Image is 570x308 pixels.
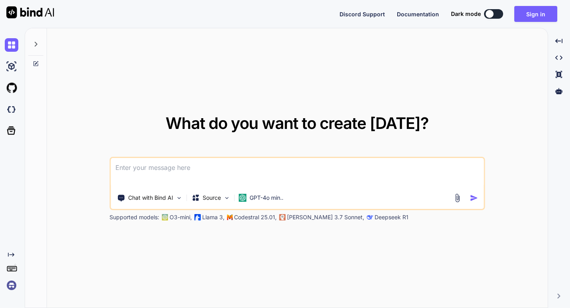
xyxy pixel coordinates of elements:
[5,279,18,292] img: signin
[250,194,283,202] p: GPT-4o min..
[166,113,429,133] span: What do you want to create [DATE]?
[170,213,192,221] p: O3-mini,
[287,213,364,221] p: [PERSON_NAME] 3.7 Sonnet,
[375,213,408,221] p: Deepseek R1
[279,214,285,220] img: claude
[194,214,201,220] img: Llama2
[227,214,232,220] img: Mistral-AI
[470,194,478,202] img: icon
[202,213,224,221] p: Llama 3,
[367,214,373,220] img: claude
[5,38,18,52] img: chat
[514,6,557,22] button: Sign in
[5,81,18,95] img: githubLight
[238,194,246,202] img: GPT-4o mini
[162,214,168,220] img: GPT-4
[128,194,173,202] p: Chat with Bind AI
[340,10,385,18] button: Discord Support
[5,103,18,116] img: darkCloudIdeIcon
[340,11,385,18] span: Discord Support
[176,195,182,201] img: Pick Tools
[451,10,481,18] span: Dark mode
[453,193,462,203] img: attachment
[223,195,230,201] img: Pick Models
[203,194,221,202] p: Source
[109,213,159,221] p: Supported models:
[5,60,18,73] img: ai-studio
[397,11,439,18] span: Documentation
[6,6,54,18] img: Bind AI
[397,10,439,18] button: Documentation
[234,213,277,221] p: Codestral 25.01,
